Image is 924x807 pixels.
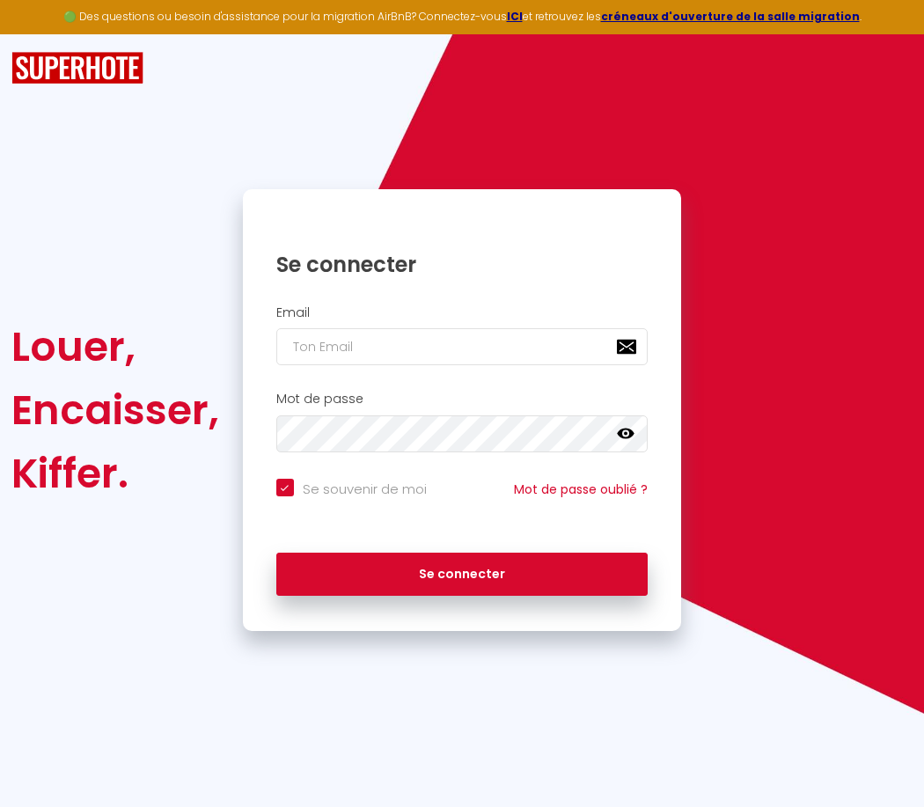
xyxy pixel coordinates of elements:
div: Louer, [11,315,219,378]
h2: Email [276,305,649,320]
a: Mot de passe oublié ? [514,481,648,498]
h1: Se connecter [276,251,649,278]
img: SuperHote logo [11,52,143,84]
div: Encaisser, [11,378,219,442]
h2: Mot de passe [276,392,649,407]
a: ICI [507,9,523,24]
a: créneaux d'ouverture de la salle migration [601,9,860,24]
div: Kiffer. [11,442,219,505]
button: Se connecter [276,553,649,597]
input: Ton Email [276,328,649,365]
